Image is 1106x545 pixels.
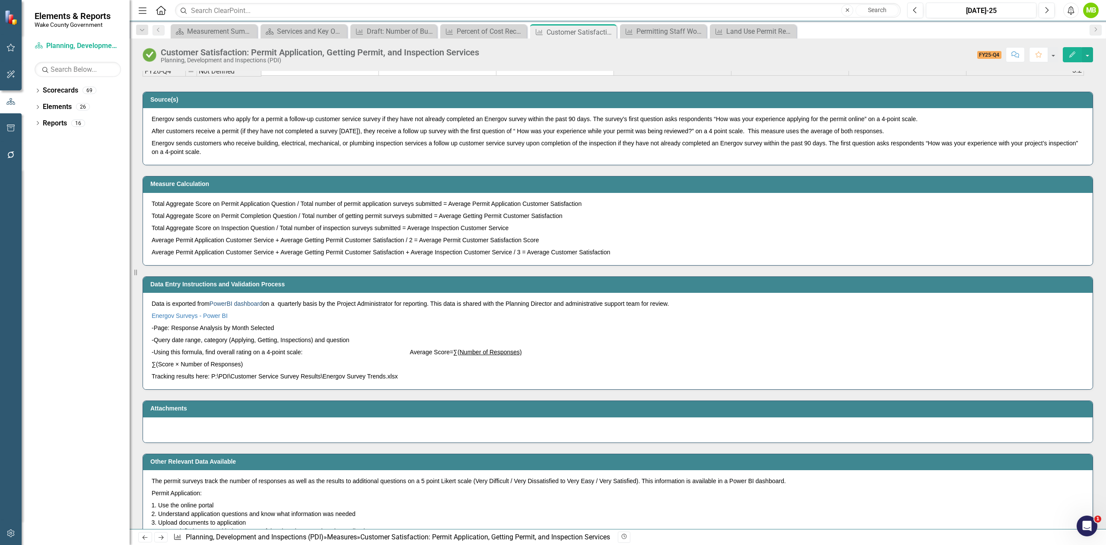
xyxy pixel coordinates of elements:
[152,299,1084,310] p: Data is exported from on a quarterly basis by the Project Administrator for reporting. This data ...
[161,57,479,64] div: Planning, Development and Inspections (PDI)
[622,26,704,37] a: Permitting Staff Workload
[712,26,794,37] a: Land Use Permit Review Time Frame
[152,312,228,319] a: Energov Surveys - Power BI
[263,26,345,37] a: Services and Key Operating Measures
[152,477,1084,487] p: The permit surveys track the number of responses as well as the results to additional questions o...
[1094,516,1101,523] span: 1
[150,96,1088,103] h3: Source(s)
[150,458,1088,465] h3: Other Relevant Data Available
[977,51,1002,59] span: FY25-Q4
[152,334,1084,346] p: - Query date range, category (Applying, Getting, Inspections) and question
[966,66,1084,76] td: 3.2
[152,358,1084,370] p: ∑(Score × Number of Responses)
[457,26,524,37] div: Percent of Cost Recovery
[158,527,1084,535] li: How satisfied are you with the amount of time it took to complete the application?
[636,26,704,37] div: Permitting Staff Workload
[442,26,524,37] a: Percent of Cost Recovery
[143,48,156,62] img: On Track
[83,87,96,94] div: 69
[187,26,255,37] div: Measurement Summary
[158,518,1084,527] li: Upload documents to application
[43,119,67,128] a: Reports
[150,181,1088,187] h3: Measure Calculation
[152,137,1084,156] p: Energov sends customers who receive building, electrical, mechanical, or plumbing inspection serv...
[152,234,1084,246] p: Average Permit Application Customer Service + Average Getting Permit Customer Satisfaction / 2 = ...
[35,21,111,28] small: Wake County Government
[188,68,194,75] img: 8DAGhfEEPCf229AAAAAElFTkSuQmCC
[353,26,435,37] a: Draft: Number of Building Inspections
[4,10,20,25] img: ClearPoint Strategy
[855,4,899,16] button: Search
[547,27,614,38] div: Customer Satisfaction: Permit Application, Getting Permit, and Inspection Services
[71,119,85,127] div: 16
[158,501,1084,510] li: Use the online portal
[43,86,78,96] a: Scorecards
[76,103,90,111] div: 26
[152,222,1084,234] p: Total Aggregate Score on Inspection Question / Total number of inspection surveys submitted = Ave...
[150,405,1088,412] h3: Attachments
[277,26,345,37] div: Services and Key Operating Measures
[152,125,1084,137] p: After customers receive a permit (if they have not completed a survey [DATE]), they receive a fol...
[143,67,186,77] td: FY26-Q4
[152,370,1084,381] p: Tracking results here: P:\PDI\Customer Service Survey Results\Energov Survey Trends.xlsx
[152,322,1084,334] p: - Page: Response Analysis by Month Selected
[173,26,255,37] a: Measurement Summary
[929,6,1033,16] div: [DATE]-25
[1077,516,1097,536] iframe: Intercom live chat
[453,349,522,356] u: ∑(Number of Responses)
[161,48,479,57] div: Customer Satisfaction: Permit Application, Getting Permit, and Inspection Services
[197,67,261,77] td: Not Defined
[150,281,1088,288] h3: Data Entry Instructions and Validation Process
[43,102,72,112] a: Elements
[35,11,111,21] span: Elements & Reports
[158,510,1084,518] li: Understand application questions and know what information was needed
[152,199,1084,210] p: Total Aggregate Score on Permit Application Question / Total number of permit application surveys...
[35,62,121,77] input: Search Below...
[152,115,1084,125] p: Energov sends customers who apply for a permit a follow-up customer service survey if they have n...
[327,533,357,541] a: Measures
[173,532,611,542] div: » »
[152,210,1084,222] p: Total Aggregate Score on Permit Completion Question / Total number of getting permit surveys subm...
[926,3,1036,18] button: [DATE]-25
[868,6,887,13] span: Search
[360,533,610,541] div: Customer Satisfaction: Permit Application, Getting Permit, and Inspection Services
[367,26,435,37] div: Draft: Number of Building Inspections
[175,3,901,18] input: Search ClearPoint...
[152,346,1084,358] p: - Using this formula, find overall rating on a 4-point scale: Average Score=
[152,246,1084,256] p: Average Permit Application Customer Service + Average Getting Permit Customer Satisfaction + Aver...
[35,41,121,51] a: Planning, Development and Inspections (PDI)
[1083,3,1099,18] button: MB
[726,26,794,37] div: Land Use Permit Review Time Frame
[210,300,263,307] a: PowerBI dashboard
[152,487,1084,499] p: Permit Application:
[186,533,324,541] a: Planning, Development and Inspections (PDI)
